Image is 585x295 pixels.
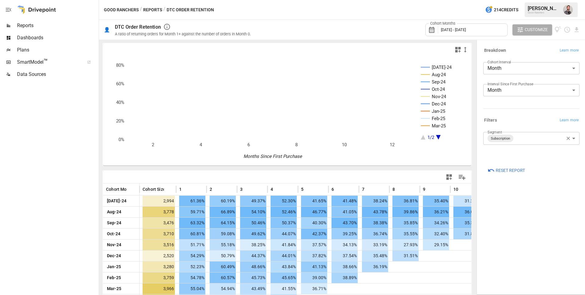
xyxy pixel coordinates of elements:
span: 34.13% [331,240,358,250]
span: 1 [179,186,182,192]
span: 41.48% [331,196,358,206]
text: 40% [116,100,124,105]
span: 38.25% [240,240,266,250]
span: 36.08% [453,207,480,217]
button: Sort [274,185,282,194]
span: 63.32% [179,218,205,228]
svg: A chart. [103,56,471,165]
span: 27.93% [392,240,419,250]
span: 43.78% [362,207,388,217]
span: Oct-24 [106,229,121,239]
span: Mar-25 [106,283,122,294]
button: Sort [459,185,467,194]
button: Sort [128,185,136,194]
span: Jan-25 [106,261,122,272]
span: 31.51% [392,251,419,261]
span: 2,520 [143,251,175,261]
button: Customize [512,24,552,35]
button: Sort [213,185,221,194]
span: Reports [17,22,97,29]
span: 44.37% [240,251,266,261]
span: 55.04% [179,283,205,294]
span: 37.57% [301,240,327,250]
span: 36.81% [392,196,419,206]
span: 3,516 [143,240,175,250]
button: Peyton Sherlin [559,1,576,18]
div: A ratio of returning orders for Month 1+ against the number of orders in Month 0. [115,32,251,36]
span: 39.00% [301,272,327,283]
span: Cohort Size [143,186,165,192]
span: 41.13% [301,261,327,272]
span: Nov-24 [106,240,122,250]
span: 3,476 [143,218,175,228]
span: 31.26% [453,196,480,206]
text: 4 [200,142,202,147]
button: Sort [365,185,374,194]
span: 52.23% [179,261,205,272]
span: 2 [210,186,212,192]
text: [DATE]-24 [432,65,452,70]
span: 35.48% [362,251,388,261]
span: 35.85% [392,218,419,228]
text: Aug-24 [432,72,446,77]
span: 45.73% [240,272,266,283]
span: 36.71% [301,283,327,294]
span: 10 [453,186,458,192]
span: 38.24% [362,196,388,206]
span: Feb-25 [106,272,122,283]
text: 60% [116,81,124,87]
span: 6 [331,186,334,192]
text: Dec-24 [432,101,446,107]
span: 3,778 [143,207,175,217]
span: 3,966 [143,283,175,294]
text: 20% [116,118,124,124]
span: 61.36% [179,196,205,206]
span: Learn more [560,48,579,54]
text: 2 [152,142,154,147]
div: [PERSON_NAME] [528,5,559,11]
span: 38.66% [331,261,358,272]
span: 52.30% [271,196,297,206]
button: Good Ranchers [104,6,139,14]
text: 6 [247,142,250,147]
span: 7 [362,186,364,192]
span: Data Sources [17,71,97,78]
span: 37.82% [301,251,327,261]
text: 0% [119,137,124,142]
span: Sep-24 [106,218,122,228]
span: 38.38% [362,218,388,228]
span: Reset Report [496,167,525,174]
span: 55.18% [210,240,236,250]
button: Sort [304,185,313,194]
label: Interval Since First Purchase [487,81,533,87]
div: / [163,6,165,14]
button: Manage Columns [455,170,469,184]
span: 8 [392,186,395,192]
span: Dashboards [17,34,97,41]
div: Month [483,62,580,74]
span: 43.49% [240,283,266,294]
span: Plans [17,46,97,54]
text: Mar-25 [432,123,446,129]
span: 31.89% [453,229,480,239]
span: 41.84% [271,240,297,250]
text: 1/2 [427,135,434,140]
text: Months Since First Purchase [243,154,302,159]
h6: Breakdown [484,47,506,54]
span: 36.19% [362,261,388,272]
span: 3,759 [143,272,175,283]
span: Cohort Month [106,186,133,192]
span: 40.30% [301,218,327,228]
span: 38.89% [331,272,358,283]
span: 41.05% [331,207,358,217]
span: 35.55% [392,229,419,239]
span: 29.15% [423,240,449,250]
button: 214Credits [483,4,521,16]
button: Sort [165,185,173,194]
span: 33.19% [362,240,388,250]
span: 46.77% [301,207,327,217]
span: 214 Credits [494,6,518,14]
span: 37.54% [331,251,358,261]
text: Sep-24 [432,79,446,85]
text: 8 [295,142,298,147]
